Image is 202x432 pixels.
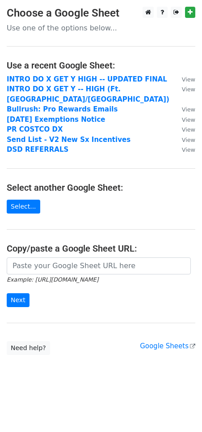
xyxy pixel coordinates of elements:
a: View [173,105,195,113]
a: Select... [7,200,40,214]
a: Google Sheets [140,342,195,350]
small: View [182,126,195,133]
h4: Select another Google Sheet: [7,182,195,193]
a: PR COSTCO DX [7,125,63,133]
a: View [173,145,195,154]
a: [DATE] Exemptions Notice [7,115,105,124]
small: View [182,106,195,113]
h4: Use a recent Google Sheet: [7,60,195,71]
a: INTRO DO X GET Y HIGH -- UPDATED FINAL [7,75,167,83]
input: Next [7,293,29,307]
h4: Copy/paste a Google Sheet URL: [7,243,195,254]
a: View [173,125,195,133]
a: Bullrush: Pro Rewards Emails [7,105,118,113]
p: Use one of the options below... [7,23,195,33]
a: View [173,85,195,93]
input: Paste your Google Sheet URL here [7,257,191,274]
a: View [173,75,195,83]
small: View [182,146,195,153]
small: View [182,86,195,93]
a: View [173,136,195,144]
a: DSD REFERRALS [7,145,68,154]
a: Need help? [7,341,50,355]
a: View [173,115,195,124]
small: Example: [URL][DOMAIN_NAME] [7,276,98,283]
a: INTRO DO X GET Y -- HIGH (Ft. [GEOGRAPHIC_DATA]/[GEOGRAPHIC_DATA]) [7,85,169,103]
h3: Choose a Google Sheet [7,7,195,20]
small: View [182,76,195,83]
small: View [182,137,195,143]
a: Send List - V2 New Sx Incentives [7,136,130,144]
small: View [182,116,195,123]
